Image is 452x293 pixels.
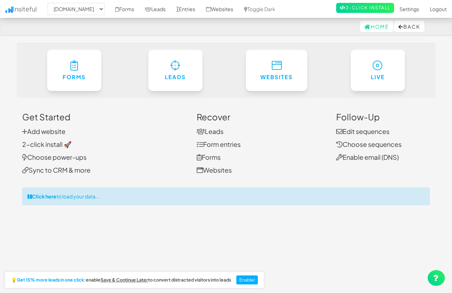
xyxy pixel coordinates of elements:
h6: Leads [163,74,188,80]
img: icon.png [5,6,13,13]
a: Form entries [197,140,241,148]
h3: Recover [197,112,325,121]
button: Enable! [236,275,258,285]
a: Save & Continue Later [100,278,148,283]
a: Leads [148,50,203,91]
a: Enable email (DNS) [336,153,399,161]
h2: 💡 enable to convert distracted visitors into leads [11,278,231,283]
a: Choose sequences [336,140,402,148]
a: Edit sequences [336,127,389,135]
a: Home [360,21,393,32]
a: Add website [22,127,65,135]
a: Choose power-ups [22,153,87,161]
div: to load your data... [22,187,430,205]
a: Forms [197,153,221,161]
h6: Forms [62,74,87,80]
a: 2-click install 🚀 [22,140,72,148]
strong: Get 15% more leads in one click: [17,278,86,283]
a: Websites [246,50,307,91]
a: Sync to CRM & more [22,166,90,174]
h3: Follow-Up [336,112,430,121]
strong: Click here [32,193,56,200]
button: Back [394,21,424,32]
a: Forms [47,50,102,91]
h3: Get Started [22,112,186,121]
h6: Live [365,74,391,80]
a: 2-Click Install [336,3,394,13]
a: Live [351,50,405,91]
h6: Websites [260,74,293,80]
a: Leads [197,127,223,135]
a: Websites [197,166,232,174]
